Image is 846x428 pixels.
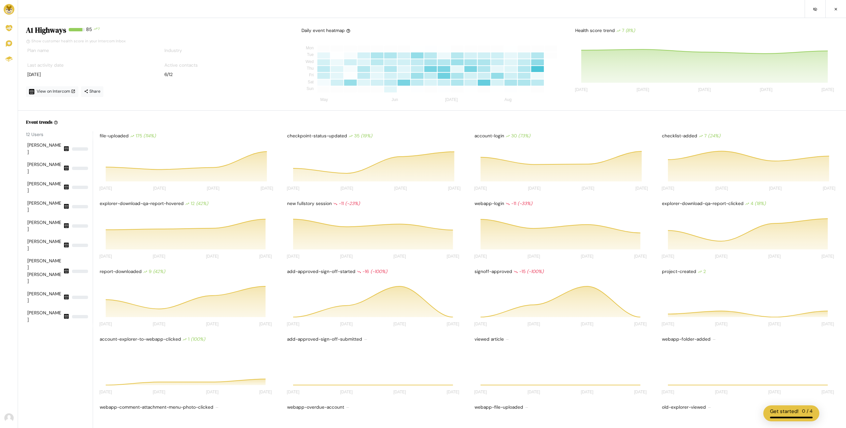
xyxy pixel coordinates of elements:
[301,27,350,34] div: Daily event heatmap
[305,59,313,64] tspan: Wed
[393,390,406,394] tspan: [DATE]
[333,200,360,207] div: -11
[575,88,588,92] tspan: [DATE]
[98,199,276,208] div: explorer-download-qa-report-hovered
[821,322,834,327] tspan: [DATE]
[447,322,459,327] tspan: [DATE]
[320,98,328,102] tspan: May
[357,268,387,275] div: -16
[153,186,166,191] tspan: [DATE]
[661,335,838,344] div: webapp-folder-added
[634,390,647,394] tspan: [DATE]
[287,186,299,191] tspan: [DATE]
[27,62,64,69] label: Last activity date
[99,390,112,394] tspan: [DATE]
[182,336,205,343] div: 1
[98,403,276,412] div: webapp-comment-attachment-menu-photo-clicked
[26,26,66,35] h4: A1 Highways
[259,254,272,259] tspan: [DATE]
[802,408,813,415] div: 0 / 4
[370,269,387,274] i: (-100%)
[98,335,276,344] div: account-explorer-to-webapp-clicked
[27,181,62,194] div: [PERSON_NAME]
[309,73,313,78] tspan: Fri
[259,322,272,327] tspan: [DATE]
[340,322,353,327] tspan: [DATE]
[286,403,463,412] div: webapp-overdue-account
[72,244,88,247] div: NaN%
[27,258,62,285] div: [PERSON_NAME] [PERSON_NAME]
[504,98,511,102] tspan: Aug
[662,322,674,327] tspan: [DATE]
[768,390,781,394] tspan: [DATE]
[86,26,92,37] div: 85
[448,186,461,191] tspan: [DATE]
[27,310,62,323] div: [PERSON_NAME]
[72,205,88,208] div: NaN%
[394,186,407,191] tspan: [DATE]
[661,403,838,412] div: old-explorer-viewed
[196,201,208,206] i: (42%)
[206,322,219,327] tspan: [DATE]
[4,4,14,15] img: Brand
[528,254,540,259] tspan: [DATE]
[143,268,165,275] div: 9
[153,390,165,394] tspan: [DATE]
[98,26,100,37] div: 7
[528,322,540,327] tspan: [DATE]
[473,131,651,141] div: account-login
[26,119,52,125] h6: Event trends
[307,66,314,71] tspan: Thu
[99,254,112,259] tspan: [DATE]
[207,186,219,191] tspan: [DATE]
[662,186,674,191] tspan: [DATE]
[514,268,544,275] div: -15
[206,254,219,259] tspan: [DATE]
[340,186,353,191] tspan: [DATE]
[661,267,838,276] div: project-created
[770,408,799,415] div: Get started!
[98,131,276,141] div: file-uploaded
[661,131,838,141] div: checklist-added
[506,133,530,139] div: 30
[634,322,647,327] tspan: [DATE]
[164,47,182,54] label: Industry
[715,390,728,394] tspan: [DATE]
[72,186,88,189] div: NaN%
[153,322,165,327] tspan: [DATE]
[769,186,782,191] tspan: [DATE]
[26,131,93,138] div: 12 Users
[27,142,62,156] div: [PERSON_NAME]
[206,390,219,394] tspan: [DATE]
[27,219,62,233] div: [PERSON_NAME]
[698,88,711,92] tspan: [DATE]
[164,62,198,69] label: Active contacts
[72,270,88,273] div: NaN%
[27,291,62,304] div: [PERSON_NAME]
[447,254,459,259] tspan: [DATE]
[574,26,838,35] div: Health score trend
[755,201,766,206] i: (18%)
[306,46,313,50] tspan: Mon
[768,322,781,327] tspan: [DATE]
[153,254,165,259] tspan: [DATE]
[518,133,530,139] i: (73%)
[287,254,299,259] tspan: [DATE]
[474,254,487,259] tspan: [DATE]
[821,254,834,259] tspan: [DATE]
[473,199,651,208] div: webapp-login
[27,161,62,175] div: [PERSON_NAME]
[518,201,532,206] i: (-33%)
[27,47,49,54] label: Plan name
[98,267,276,276] div: report-downloaded
[822,88,834,92] tspan: [DATE]
[616,27,635,34] div: 7
[393,322,406,327] tspan: [DATE]
[473,403,651,412] div: webapp-file-uploaded
[307,53,314,57] tspan: Tue
[634,254,647,259] tspan: [DATE]
[153,269,165,274] i: (42%)
[474,390,487,394] tspan: [DATE]
[708,133,720,139] i: (24%)
[445,98,458,102] tspan: [DATE]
